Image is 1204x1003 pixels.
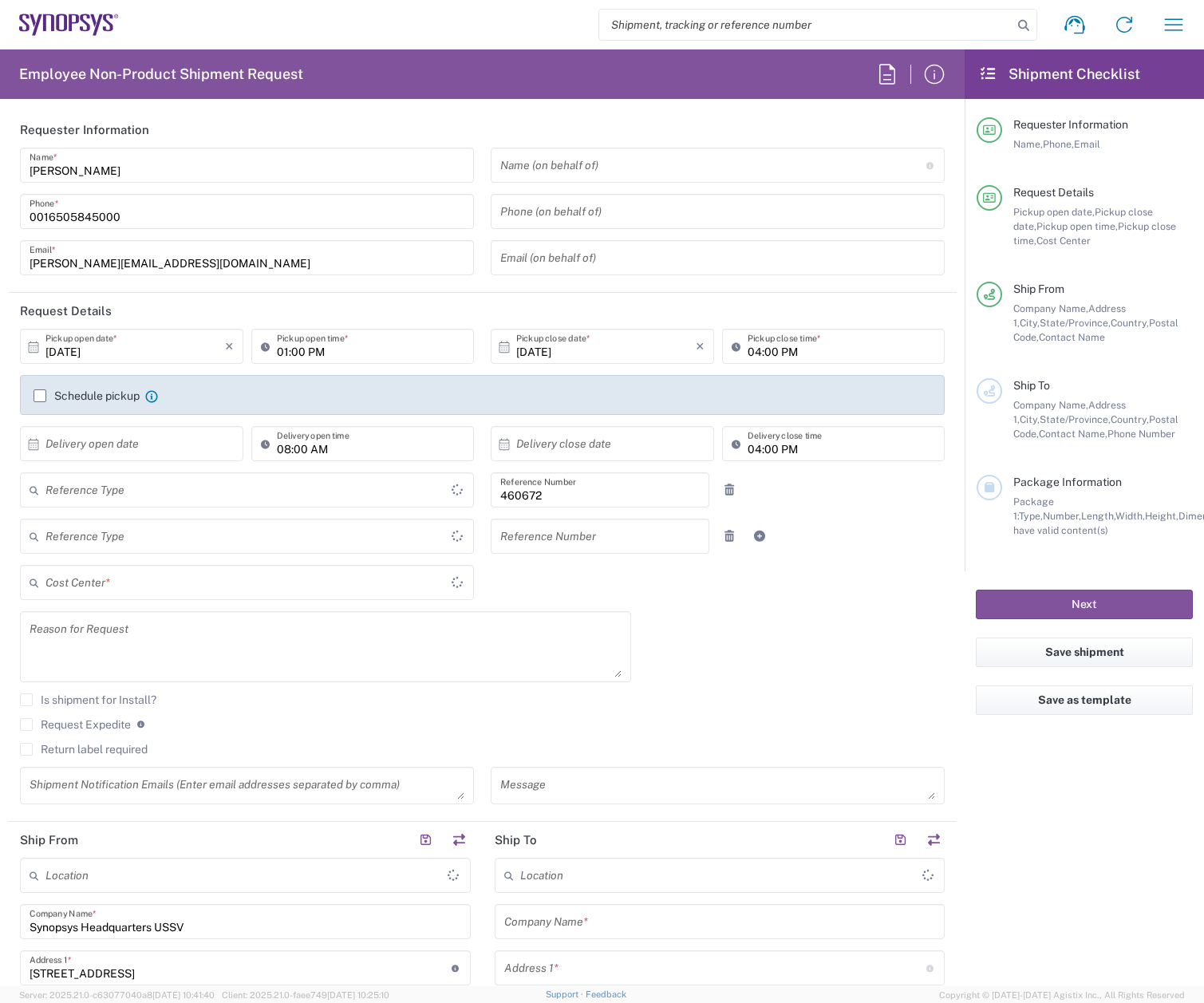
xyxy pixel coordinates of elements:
span: Phone, [1043,138,1074,150]
span: State/Province, [1040,413,1111,425]
span: Company Name, [1013,399,1088,411]
span: Requester Information [1013,118,1128,131]
h2: Ship To [495,832,537,848]
span: Copyright © [DATE]-[DATE] Agistix Inc., All Rights Reserved [939,988,1185,1002]
button: Next [976,590,1193,619]
span: Cost Center [1036,235,1091,247]
span: Ship From [1013,282,1064,295]
span: Country, [1111,317,1149,329]
span: Name, [1013,138,1043,150]
a: Add Reference [748,525,771,547]
input: Shipment, tracking or reference number [599,10,1013,40]
label: Is shipment for Install? [20,693,156,706]
span: Email [1074,138,1100,150]
span: [DATE] 10:25:10 [327,990,389,1000]
a: Remove Reference [718,479,740,501]
h2: Employee Non-Product Shipment Request [19,65,303,84]
label: Schedule pickup [34,389,140,402]
span: City, [1020,317,1040,329]
span: Contact Name [1039,331,1105,343]
h2: Request Details [20,303,112,319]
h2: Requester Information [20,122,149,138]
i: × [225,334,234,359]
span: Pickup open date, [1013,206,1095,218]
span: Width, [1115,510,1145,522]
span: Request Details [1013,186,1094,199]
span: Ship To [1013,379,1050,392]
span: Server: 2025.21.0-c63077040a8 [19,990,215,1000]
h2: Ship From [20,832,78,848]
span: State/Province, [1040,317,1111,329]
span: Pickup open time, [1036,220,1118,232]
a: Support [546,989,586,999]
span: Number, [1043,510,1081,522]
i: × [696,334,705,359]
span: Package Information [1013,476,1122,488]
span: Client: 2025.21.0-faee749 [222,990,389,1000]
a: Remove Reference [718,525,740,547]
span: Height, [1145,510,1178,522]
label: Request Expedite [20,718,131,731]
button: Save shipment [976,638,1193,667]
span: Length, [1081,510,1115,522]
span: Contact Name, [1039,428,1107,440]
label: Return label required [20,743,148,756]
span: City, [1020,413,1040,425]
span: [DATE] 10:41:40 [152,990,215,1000]
button: Save as template [976,685,1193,715]
span: Type, [1019,510,1043,522]
h2: Shipment Checklist [979,65,1140,84]
span: Package 1: [1013,496,1054,522]
a: Feedback [586,989,626,999]
span: Company Name, [1013,302,1088,314]
span: Phone Number [1107,428,1175,440]
span: Country, [1111,413,1149,425]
